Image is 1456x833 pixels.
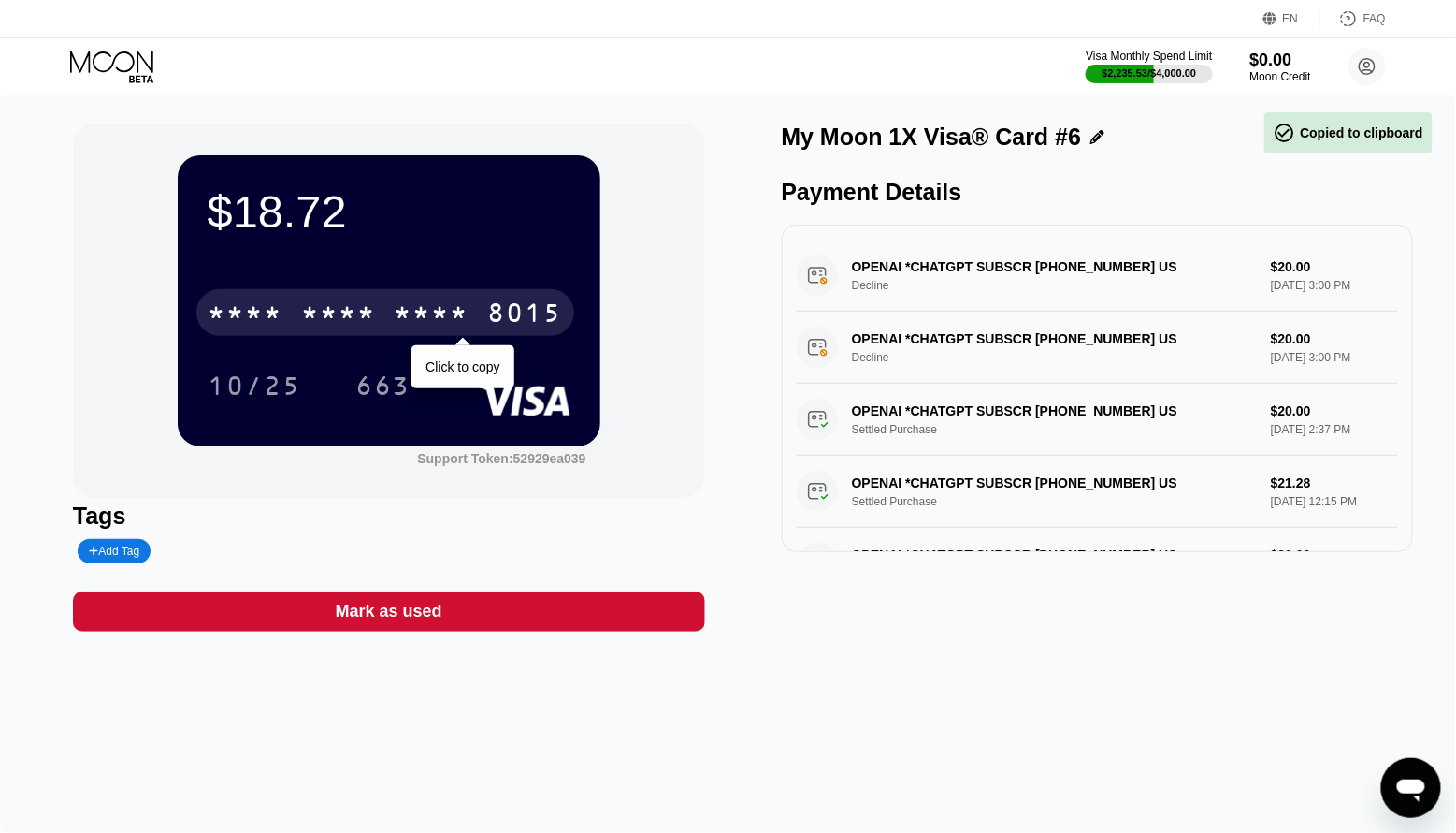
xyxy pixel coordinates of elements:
[417,451,585,466] div: Support Token:52929ea039
[194,362,315,409] div: 10/25
[417,451,585,466] div: Support Token: 52929ea039
[1274,122,1296,144] span: 
[1103,67,1197,79] div: $2,235.53 / $4,000.00
[1250,70,1311,83] div: Moon Credit
[78,539,151,563] div: Add Tag
[425,359,499,374] div: Click to copy
[89,545,139,558] div: Add Tag
[1263,9,1320,28] div: EN
[208,185,570,238] div: $18.72
[1381,758,1441,818] iframe: Кнопка запуска окна обмена сообщениями
[782,179,1414,206] div: Payment Details
[782,124,1082,151] div: My Moon 1X Visa® Card #6
[1086,50,1212,83] div: Visa Monthly Spend Limit$2,235.53/$4,000.00
[1363,12,1386,25] div: FAQ
[355,373,411,403] div: 663
[1283,12,1299,25] div: EN
[1274,122,1423,144] div: Copied to clipboard
[1250,51,1311,83] div: $0.00Moon Credit
[73,592,705,632] div: Mark as used
[208,373,301,403] div: 10/25
[1320,9,1386,28] div: FAQ
[341,362,425,409] div: 663
[336,601,442,622] div: Mark as used
[73,503,705,530] div: Tags
[1250,51,1311,70] div: $0.00
[1086,50,1212,63] div: Visa Monthly Spend Limit
[488,300,563,330] div: 8015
